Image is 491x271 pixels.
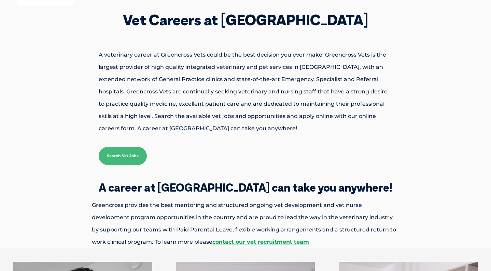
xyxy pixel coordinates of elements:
[99,147,147,165] a: Search Vet Jobs
[212,239,309,245] a: contact our vet recruitment team
[75,49,416,135] p: A veterinary career at Greencross Vets could be the best decision you ever make! Greencross Vets ...
[68,199,423,248] p: Greencross provides the best mentoring and structured ongoing vet development and vet nurse devel...
[68,182,423,193] h2: A career at [GEOGRAPHIC_DATA] can take you anywhere!
[75,13,416,27] h1: Vet Careers at [GEOGRAPHIC_DATA]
